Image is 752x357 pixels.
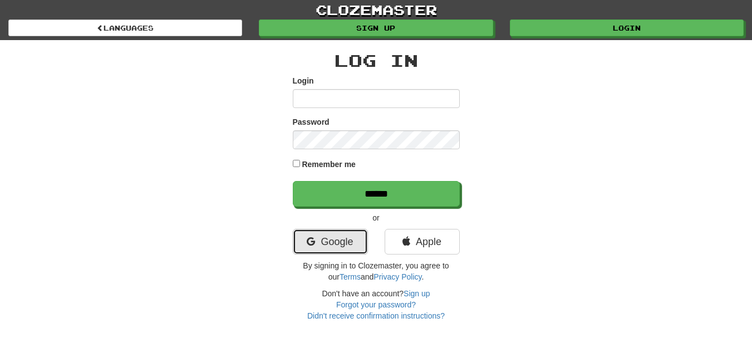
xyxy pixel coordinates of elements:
[404,289,430,298] a: Sign up
[336,300,416,309] a: Forgot your password?
[293,51,460,70] h2: Log In
[373,272,421,281] a: Privacy Policy
[8,19,242,36] a: Languages
[293,288,460,321] div: Don't have an account?
[307,311,445,320] a: Didn't receive confirmation instructions?
[293,212,460,223] p: or
[259,19,493,36] a: Sign up
[293,75,314,86] label: Login
[385,229,460,255] a: Apple
[510,19,744,36] a: Login
[302,159,356,170] label: Remember me
[293,260,460,282] p: By signing in to Clozemaster, you agree to our and .
[293,116,330,128] label: Password
[340,272,361,281] a: Terms
[293,229,368,255] a: Google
